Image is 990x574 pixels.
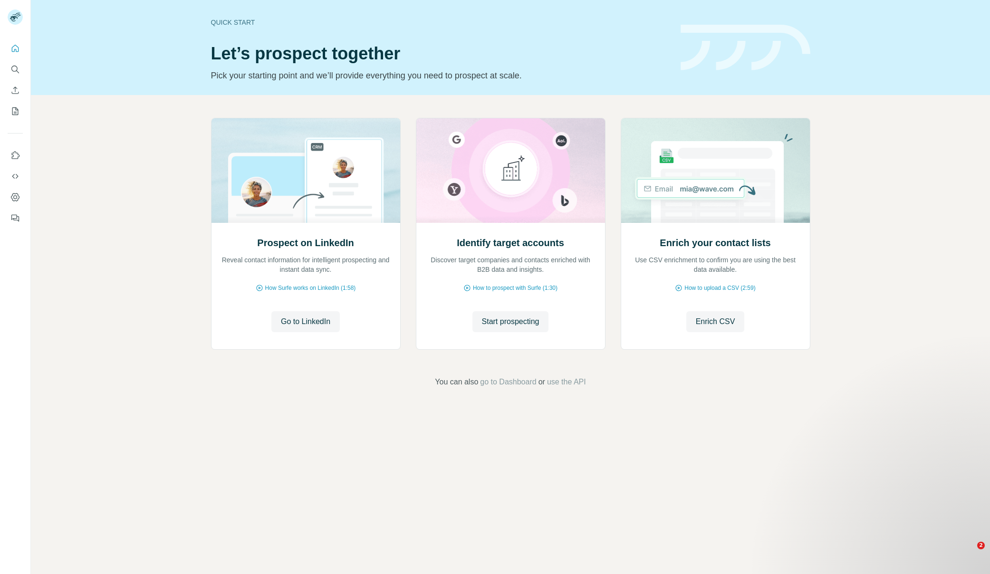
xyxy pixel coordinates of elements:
[211,69,669,82] p: Pick your starting point and we’ll provide everything you need to prospect at scale.
[457,236,564,249] h2: Identify target accounts
[977,542,985,549] span: 2
[538,376,545,388] span: or
[211,44,669,63] h1: Let’s prospect together
[472,311,549,332] button: Start prospecting
[8,210,23,227] button: Feedback
[696,316,735,327] span: Enrich CSV
[8,61,23,78] button: Search
[482,316,539,327] span: Start prospecting
[958,542,980,564] iframe: Intercom live chat
[435,376,478,388] span: You can also
[480,376,536,388] button: go to Dashboard
[257,236,354,249] h2: Prospect on LinkedIn
[271,311,340,332] button: Go to LinkedIn
[547,376,586,388] button: use the API
[660,236,770,249] h2: Enrich your contact lists
[8,168,23,185] button: Use Surfe API
[426,255,596,274] p: Discover target companies and contacts enriched with B2B data and insights.
[211,18,669,27] div: Quick start
[621,118,810,223] img: Enrich your contact lists
[221,255,391,274] p: Reveal contact information for intelligent prospecting and instant data sync.
[8,82,23,99] button: Enrich CSV
[416,118,606,223] img: Identify target accounts
[681,25,810,71] img: banner
[686,311,745,332] button: Enrich CSV
[631,255,800,274] p: Use CSV enrichment to confirm you are using the best data available.
[8,147,23,164] button: Use Surfe on LinkedIn
[8,189,23,206] button: Dashboard
[281,316,330,327] span: Go to LinkedIn
[8,103,23,120] button: My lists
[684,284,755,292] span: How to upload a CSV (2:59)
[8,40,23,57] button: Quick start
[211,118,401,223] img: Prospect on LinkedIn
[265,284,356,292] span: How Surfe works on LinkedIn (1:58)
[473,284,557,292] span: How to prospect with Surfe (1:30)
